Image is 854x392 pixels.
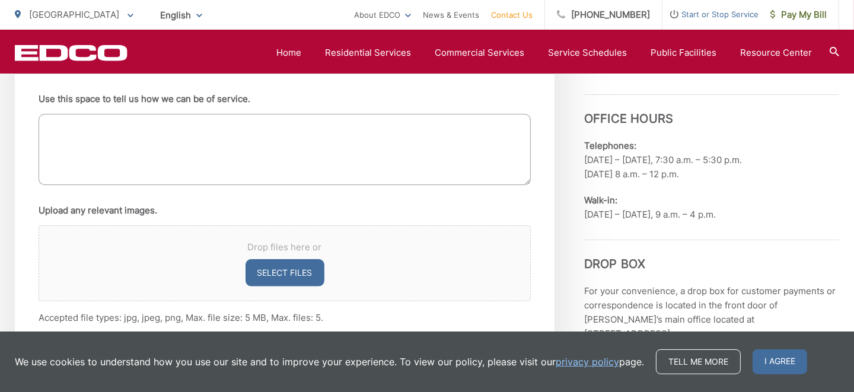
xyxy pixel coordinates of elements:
[584,240,839,271] h3: Drop Box
[548,46,627,60] a: Service Schedules
[753,349,807,374] span: I agree
[584,193,839,222] p: [DATE] – [DATE], 9 a.m. – 4 p.m.
[276,46,301,60] a: Home
[740,46,812,60] a: Resource Center
[29,9,119,20] span: [GEOGRAPHIC_DATA]
[584,140,636,151] b: Telephones:
[584,94,839,126] h3: Office Hours
[15,355,644,369] p: We use cookies to understand how you use our site and to improve your experience. To view our pol...
[39,312,323,323] span: Accepted file types: jpg, jpeg, png, Max. file size: 5 MB, Max. files: 5.
[584,195,617,206] b: Walk-in:
[39,94,250,104] label: Use this space to tell us how we can be of service.
[53,240,516,254] span: Drop files here or
[770,8,827,22] span: Pay My Bill
[584,139,839,181] p: [DATE] – [DATE], 7:30 a.m. – 5:30 p.m. [DATE] 8 a.m. – 12 p.m.
[435,46,524,60] a: Commercial Services
[423,8,479,22] a: News & Events
[15,44,128,61] a: EDCD logo. Return to the homepage.
[39,205,157,216] label: Upload any relevant images.
[354,8,411,22] a: About EDCO
[491,8,533,22] a: Contact Us
[556,355,619,369] a: privacy policy
[151,5,211,26] span: English
[584,284,839,341] p: For your convenience, a drop box for customer payments or correspondence is located in the front ...
[246,259,324,286] button: select files, upload any relevant images.
[656,349,741,374] a: Tell me more
[651,46,716,60] a: Public Facilities
[325,46,411,60] a: Residential Services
